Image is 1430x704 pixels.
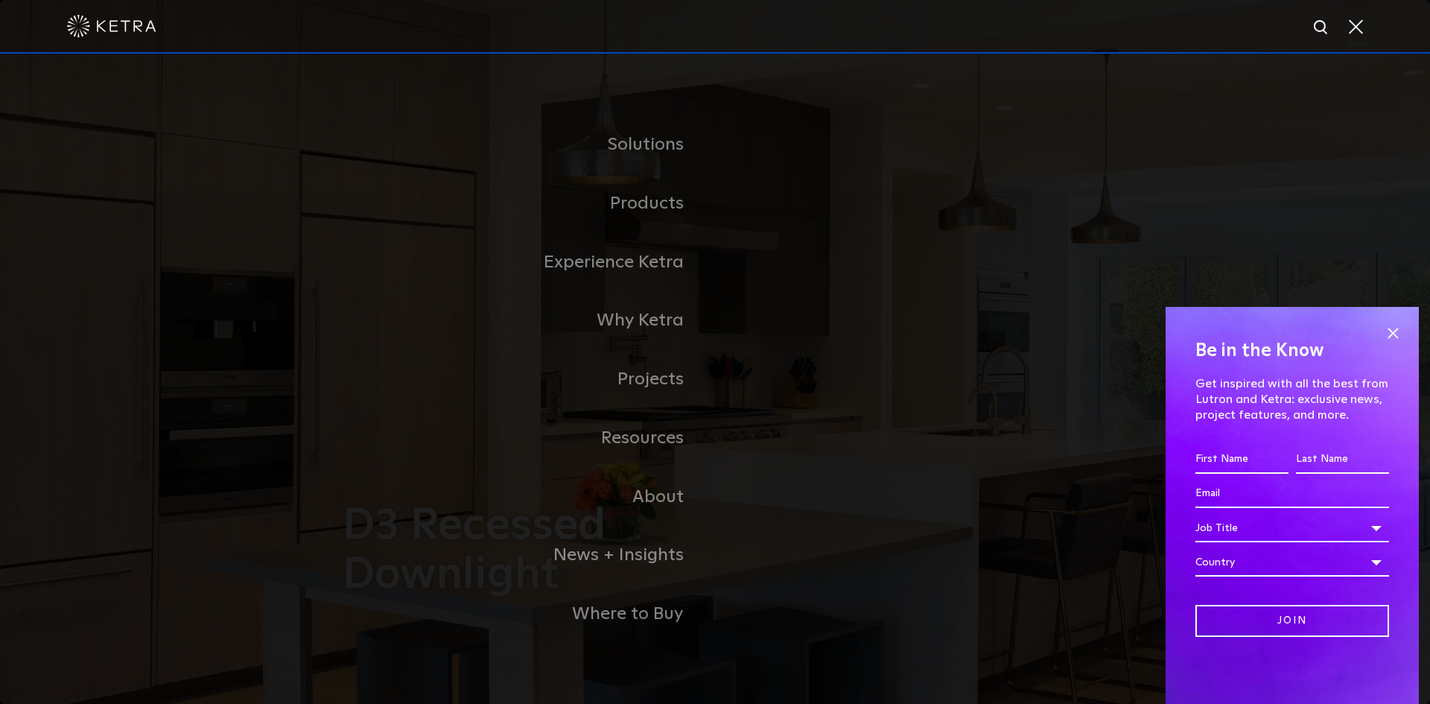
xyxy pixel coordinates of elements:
[1312,19,1331,37] img: search icon
[343,115,1087,644] div: Navigation Menu
[343,409,715,468] a: Resources
[1296,445,1389,474] input: Last Name
[1195,480,1389,508] input: Email
[1195,337,1389,365] h4: Be in the Know
[1195,548,1389,577] div: Country
[343,115,715,174] a: Solutions
[343,233,715,292] a: Experience Ketra
[343,291,715,350] a: Why Ketra
[1195,514,1389,542] div: Job Title
[343,585,715,644] a: Where to Buy
[343,350,715,409] a: Projects
[1195,445,1288,474] input: First Name
[1195,605,1389,637] input: Join
[343,468,715,527] a: About
[1195,376,1389,422] p: Get inspired with all the best from Lutron and Ketra: exclusive news, project features, and more.
[67,15,156,37] img: ketra-logo-2019-white
[343,526,715,585] a: News + Insights
[343,174,715,233] a: Products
